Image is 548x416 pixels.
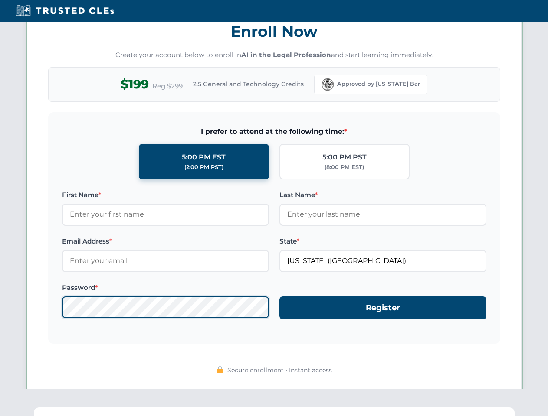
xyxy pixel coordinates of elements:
[184,163,223,172] div: (2:00 PM PST)
[279,190,486,200] label: Last Name
[62,204,269,225] input: Enter your first name
[152,81,183,91] span: Reg $299
[279,296,486,319] button: Register
[62,250,269,272] input: Enter your email
[13,4,117,17] img: Trusted CLEs
[48,50,500,60] p: Create your account below to enroll in and start learning immediately.
[62,283,269,293] label: Password
[62,190,269,200] label: First Name
[48,18,500,45] h3: Enroll Now
[337,80,420,88] span: Approved by [US_STATE] Bar
[217,366,223,373] img: 🔒
[62,236,269,247] label: Email Address
[325,163,364,172] div: (8:00 PM EST)
[121,75,149,94] span: $199
[279,204,486,225] input: Enter your last name
[279,236,486,247] label: State
[241,51,331,59] strong: AI in the Legal Profession
[322,78,334,91] img: Florida Bar
[322,152,367,163] div: 5:00 PM PST
[62,126,486,137] span: I prefer to attend at the following time:
[182,152,226,163] div: 5:00 PM EST
[279,250,486,272] input: Florida (FL)
[227,365,332,375] span: Secure enrollment • Instant access
[193,79,304,89] span: 2.5 General and Technology Credits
